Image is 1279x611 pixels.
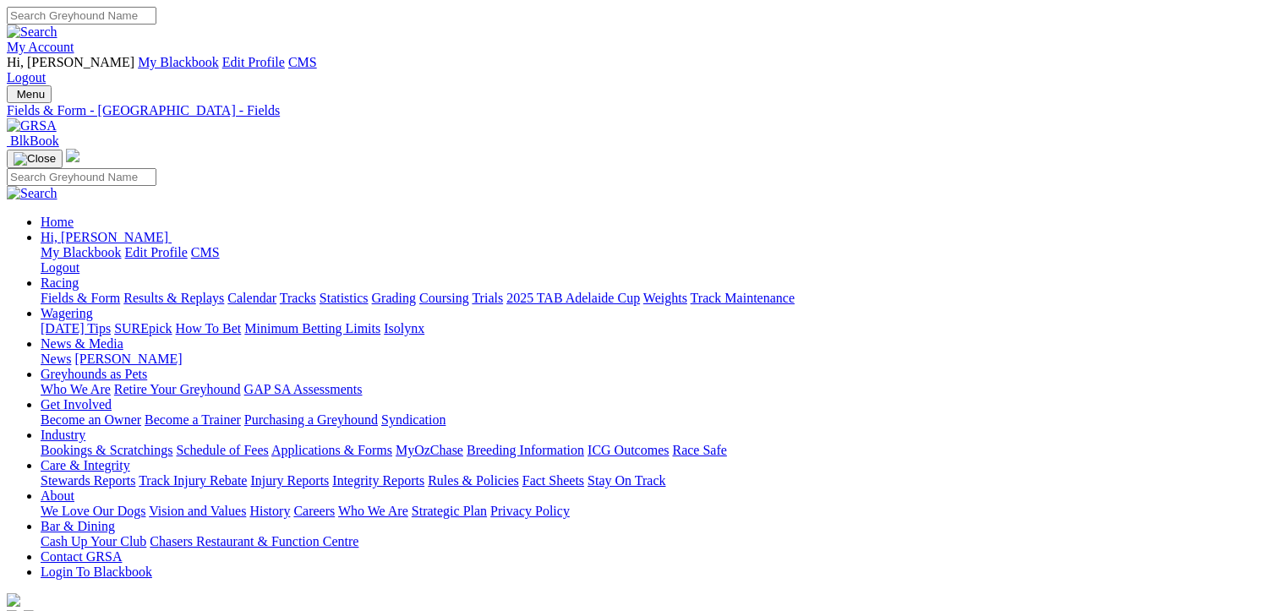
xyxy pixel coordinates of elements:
[643,291,687,305] a: Weights
[293,504,335,518] a: Careers
[7,40,74,54] a: My Account
[41,519,115,533] a: Bar & Dining
[125,245,188,259] a: Edit Profile
[280,291,316,305] a: Tracks
[227,291,276,305] a: Calendar
[41,473,1272,488] div: Care & Integrity
[41,321,111,336] a: [DATE] Tips
[41,230,168,244] span: Hi, [PERSON_NAME]
[372,291,416,305] a: Grading
[66,149,79,162] img: logo-grsa-white.png
[419,291,469,305] a: Coursing
[41,443,1272,458] div: Industry
[41,473,135,488] a: Stewards Reports
[320,291,369,305] a: Statistics
[41,397,112,412] a: Get Involved
[41,458,130,472] a: Care & Integrity
[123,291,224,305] a: Results & Replays
[41,215,74,229] a: Home
[244,321,380,336] a: Minimum Betting Limits
[244,382,363,396] a: GAP SA Assessments
[41,382,1272,397] div: Greyhounds as Pets
[506,291,640,305] a: 2025 TAB Adelaide Cup
[249,504,290,518] a: History
[191,245,220,259] a: CMS
[149,504,246,518] a: Vision and Values
[222,55,285,69] a: Edit Profile
[150,534,358,548] a: Chasers Restaurant & Function Centre
[41,412,141,427] a: Become an Owner
[7,593,20,607] img: logo-grsa-white.png
[41,367,147,381] a: Greyhounds as Pets
[381,412,445,427] a: Syndication
[672,443,726,457] a: Race Safe
[7,25,57,40] img: Search
[7,7,156,25] input: Search
[41,504,1272,519] div: About
[7,168,156,186] input: Search
[74,352,182,366] a: [PERSON_NAME]
[7,150,63,168] button: Toggle navigation
[17,88,45,101] span: Menu
[472,291,503,305] a: Trials
[7,70,46,85] a: Logout
[41,245,1272,275] div: Hi, [PERSON_NAME]
[244,412,378,427] a: Purchasing a Greyhound
[522,473,584,488] a: Fact Sheets
[384,321,424,336] a: Isolynx
[41,291,120,305] a: Fields & Form
[41,352,1272,367] div: News & Media
[145,412,241,427] a: Become a Trainer
[41,352,71,366] a: News
[41,291,1272,306] div: Racing
[41,260,79,275] a: Logout
[412,504,487,518] a: Strategic Plan
[338,504,408,518] a: Who We Are
[490,504,570,518] a: Privacy Policy
[41,245,122,259] a: My Blackbook
[7,85,52,103] button: Toggle navigation
[14,152,56,166] img: Close
[41,230,172,244] a: Hi, [PERSON_NAME]
[114,382,241,396] a: Retire Your Greyhound
[114,321,172,336] a: SUREpick
[7,118,57,134] img: GRSA
[41,488,74,503] a: About
[332,473,424,488] a: Integrity Reports
[7,55,1272,85] div: My Account
[588,443,669,457] a: ICG Outcomes
[176,443,268,457] a: Schedule of Fees
[7,103,1272,118] a: Fields & Form - [GEOGRAPHIC_DATA] - Fields
[41,534,1272,549] div: Bar & Dining
[176,321,242,336] a: How To Bet
[250,473,329,488] a: Injury Reports
[396,443,463,457] a: MyOzChase
[41,382,111,396] a: Who We Are
[41,306,93,320] a: Wagering
[7,186,57,201] img: Search
[41,321,1272,336] div: Wagering
[41,549,122,564] a: Contact GRSA
[139,473,247,488] a: Track Injury Rebate
[41,565,152,579] a: Login To Blackbook
[41,336,123,351] a: News & Media
[41,275,79,290] a: Racing
[41,504,145,518] a: We Love Our Dogs
[428,473,519,488] a: Rules & Policies
[41,443,172,457] a: Bookings & Scratchings
[271,443,392,457] a: Applications & Forms
[41,534,146,548] a: Cash Up Your Club
[7,55,134,69] span: Hi, [PERSON_NAME]
[138,55,219,69] a: My Blackbook
[41,428,85,442] a: Industry
[288,55,317,69] a: CMS
[588,473,665,488] a: Stay On Track
[7,134,59,148] a: BlkBook
[41,412,1272,428] div: Get Involved
[10,134,59,148] span: BlkBook
[691,291,795,305] a: Track Maintenance
[467,443,584,457] a: Breeding Information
